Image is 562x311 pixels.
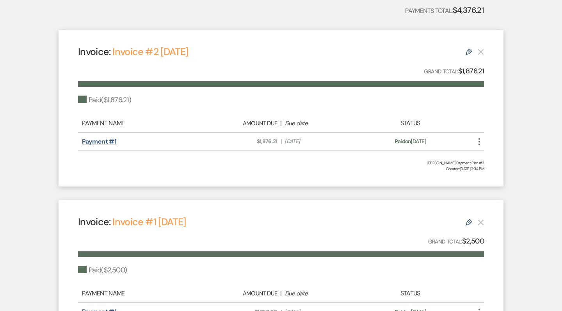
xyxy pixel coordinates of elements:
a: Invoice #2 [DATE] [112,45,188,58]
strong: $1,876.21 [458,66,484,76]
div: | [201,119,361,128]
p: Payments Total: [405,4,484,16]
div: [PERSON_NAME] Payment Plan #2 [78,160,484,166]
div: Paid ( $1,876.21 ) [78,95,131,105]
h4: Invoice: [78,215,186,229]
div: Due date [285,289,357,298]
span: [DATE] [285,137,356,146]
h4: Invoice: [78,45,188,59]
div: Amount Due [205,289,277,298]
button: This payment plan cannot be deleted because it contains links that have been paid through Weven’s... [478,219,484,226]
div: Amount Due [205,119,277,128]
p: Grand Total: [424,66,484,77]
strong: $4,376.21 [453,5,484,15]
a: Payment #1 [82,137,116,146]
div: on [DATE] [361,137,460,146]
div: Paid ( $2,500 ) [78,265,127,275]
span: Paid [395,138,405,145]
button: This payment plan cannot be deleted because it contains links that have been paid through Weven’s... [478,48,484,55]
strong: $2,500 [462,236,484,246]
p: Grand Total: [428,236,484,247]
div: Due date [285,119,357,128]
span: Created: [DATE] 2:34 PM [78,166,484,172]
div: Status [361,119,460,128]
div: Status [361,289,460,298]
div: | [201,289,361,298]
a: Invoice #1 [DATE] [112,215,186,228]
div: Payment Name [82,289,201,298]
span: $1,876.21 [206,137,277,146]
div: Payment Name [82,119,201,128]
